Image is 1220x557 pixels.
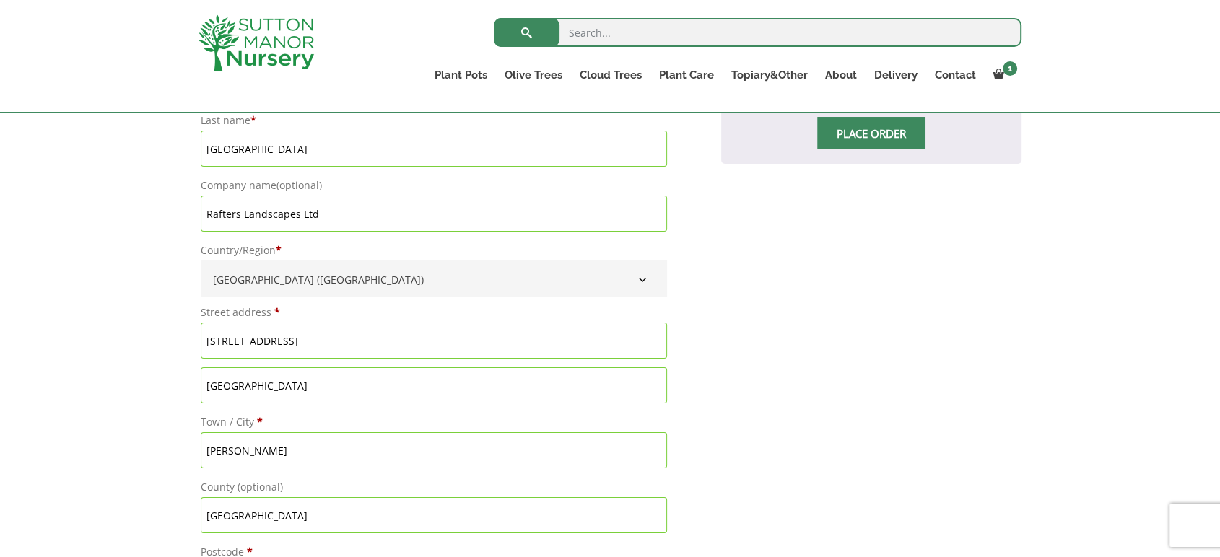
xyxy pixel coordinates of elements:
[494,18,1021,47] input: Search...
[496,65,571,85] a: Olive Trees
[817,117,925,149] input: Place order
[201,477,667,497] label: County
[201,367,667,403] input: Apartment, suite, unit, etc. (optional)
[201,110,667,131] label: Last name
[571,65,650,85] a: Cloud Trees
[276,178,322,192] span: (optional)
[238,480,283,494] span: (optional)
[816,65,866,85] a: About
[985,65,1021,85] a: 1
[208,268,660,291] span: United Kingdom (UK)
[426,65,496,85] a: Plant Pots
[201,412,667,432] label: Town / City
[650,65,723,85] a: Plant Care
[201,175,667,196] label: Company name
[201,260,667,297] span: Country/Region
[926,65,985,85] a: Contact
[723,65,816,85] a: Topiary&Other
[201,240,667,260] label: Country/Region
[199,14,314,71] img: logo
[1003,61,1017,76] span: 1
[201,302,667,323] label: Street address
[201,323,667,359] input: House number and street name
[866,65,926,85] a: Delivery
